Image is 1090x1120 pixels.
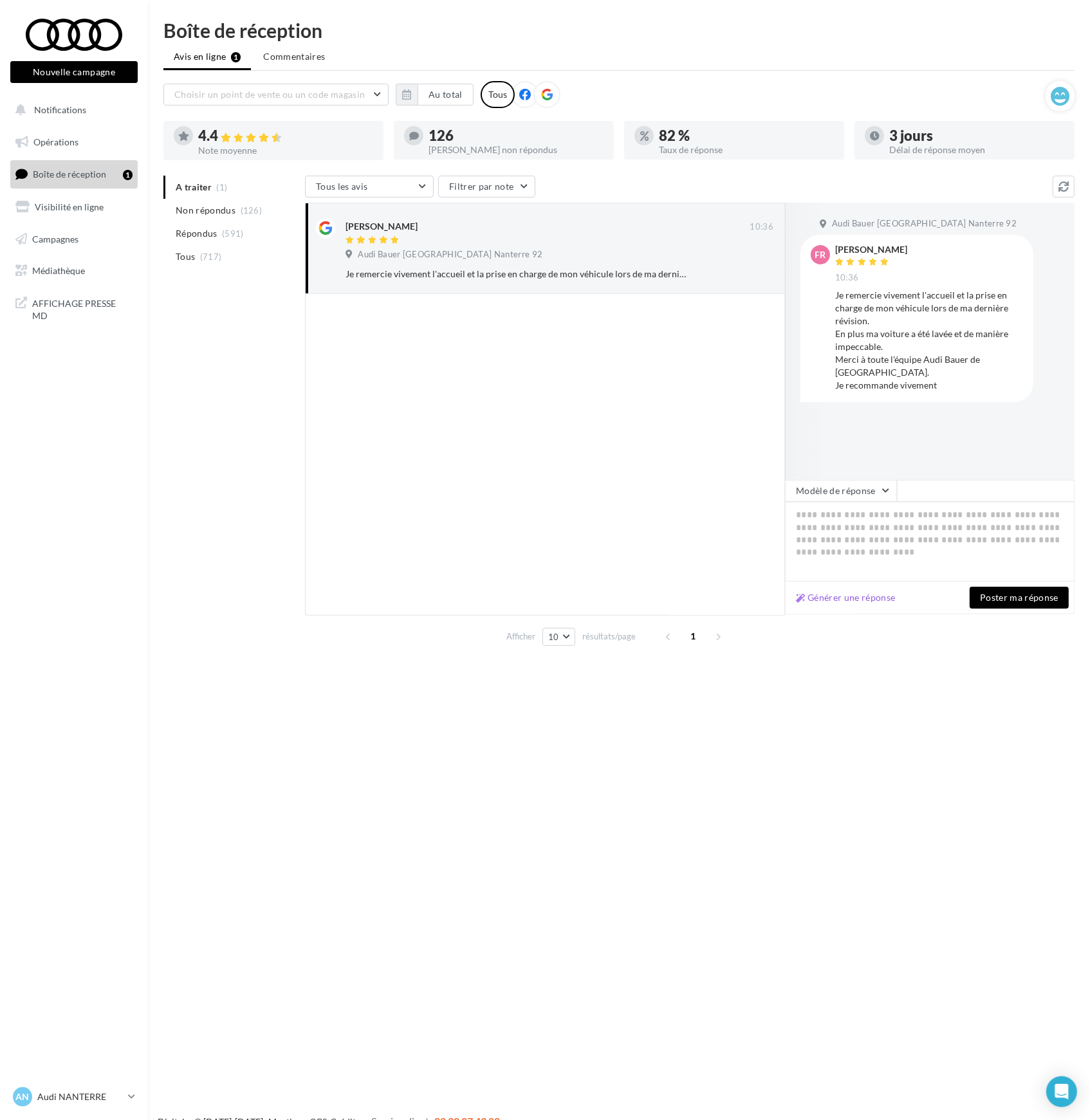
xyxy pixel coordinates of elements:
span: Commentaires [263,50,325,63]
span: Boîte de réception [33,169,106,179]
span: Audi Bauer [GEOGRAPHIC_DATA] Nanterre 92 [358,249,542,261]
span: Choisir un point de vente ou un code magasin [174,89,365,100]
span: Opérations [33,136,79,147]
button: Tous les avis [305,176,434,197]
span: Tous les avis [316,181,368,192]
span: AFFICHAGE PRESSE MD [32,295,133,322]
span: résultats/page [582,630,636,643]
div: [PERSON_NAME] [835,245,907,254]
div: 126 [429,129,604,143]
a: Campagnes [8,226,140,253]
div: Note moyenne [198,146,373,155]
div: [PERSON_NAME] non répondus [429,145,604,154]
div: Je remercie vivement l'accueil et la prise en charge de mon véhicule lors de ma dernière révision... [835,289,1023,392]
button: Nouvelle campagne [10,61,138,83]
button: 10 [542,628,575,646]
a: AN Audi NANTERRE [10,1085,138,1109]
button: Modèle de réponse [785,480,897,502]
span: 1 [683,626,704,647]
span: (126) [241,205,263,216]
a: AFFICHAGE PRESSE MD [8,289,140,327]
span: Médiathèque [32,265,85,276]
button: Générer une réponse [791,590,901,605]
div: 1 [123,170,133,180]
div: 3 jours [889,129,1064,143]
div: 82 % [659,129,834,143]
button: Choisir un point de vente ou un code magasin [163,84,389,106]
div: Taux de réponse [659,145,834,154]
span: Campagnes [32,233,79,244]
button: Au total [396,84,474,106]
a: Boîte de réception1 [8,160,140,188]
div: Je remercie vivement l'accueil et la prise en charge de mon véhicule lors de ma dernière révision... [346,268,690,280]
div: 4.4 [198,129,373,143]
a: Médiathèque [8,257,140,284]
button: Poster ma réponse [970,587,1069,609]
span: Visibilité en ligne [35,201,104,212]
span: Notifications [34,104,86,115]
span: Non répondus [176,204,236,217]
span: Afficher [506,630,535,643]
span: Audi Bauer [GEOGRAPHIC_DATA] Nanterre 92 [832,218,1017,230]
span: FR [815,248,826,261]
span: 10 [548,632,559,642]
span: Tous [176,250,195,263]
div: Tous [481,81,515,108]
span: 10:36 [835,272,859,284]
a: Visibilité en ligne [8,194,140,221]
button: Filtrer par note [438,176,535,197]
div: Open Intercom Messenger [1046,1076,1077,1107]
span: AN [16,1090,30,1103]
span: 10:36 [750,221,773,233]
span: Répondus [176,227,217,240]
span: (591) [222,228,244,239]
p: Audi NANTERRE [37,1090,123,1103]
div: [PERSON_NAME] [346,220,418,233]
button: Notifications [8,96,135,124]
div: Délai de réponse moyen [889,145,1064,154]
a: Opérations [8,129,140,156]
button: Au total [418,84,474,106]
div: Boîte de réception [163,21,1075,40]
span: (717) [200,252,222,262]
